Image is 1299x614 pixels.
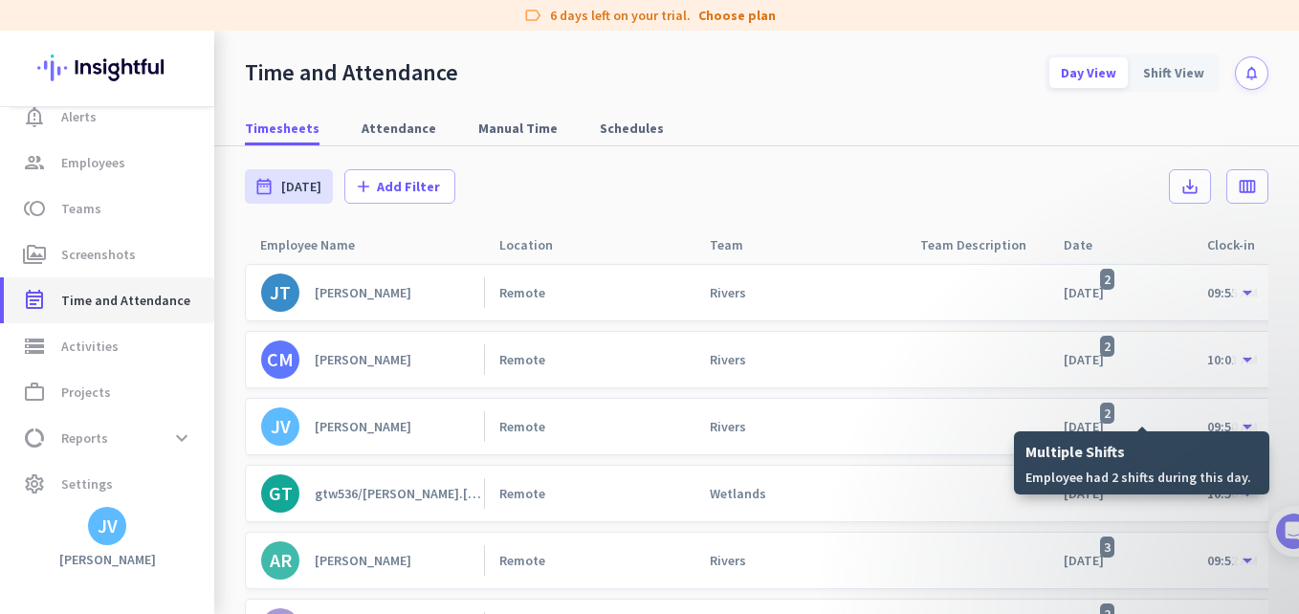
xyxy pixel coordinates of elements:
i: add [354,177,373,196]
div: Rivers [710,284,746,301]
div: Remote [499,418,545,435]
i: work_outline [23,381,46,404]
div: Location [484,227,694,263]
img: menu-toggle [226,31,239,614]
a: notification_importantAlerts [4,94,214,140]
span: 2 [1100,269,1114,290]
span: 2 [1100,403,1114,424]
div: Employee Name [245,227,484,263]
i: storage [23,335,46,358]
div: Time and Attendance [245,58,458,87]
div: Remote [499,351,545,368]
img: Profile image for Insightful AI assistant [55,11,85,41]
div: Team [694,227,905,263]
img: Insightful logo [37,31,177,105]
div: [DATE] [1064,351,1118,368]
button: Home [299,8,336,44]
button: expand_more [165,421,199,455]
i: group [23,151,46,174]
a: JT[PERSON_NAME] [261,274,484,312]
a: work_outlineProjects [4,369,214,415]
div: 10:01 AM [1207,351,1258,368]
div: [PERSON_NAME] [315,284,411,301]
button: arrow_drop_up [1232,478,1263,509]
i: date_range [254,177,274,196]
i: arrow_drop_up [1092,231,1115,254]
a: tollTeams [4,186,214,231]
div: gtw536/[PERSON_NAME].[PERSON_NAME] [315,485,484,502]
div: JV [98,516,118,536]
div: Close [336,8,370,42]
button: I'm stuck ❓ [45,439,155,477]
a: groupEmployees [4,140,214,186]
span: Teams [61,197,101,220]
div: [DATE] [1064,485,1118,502]
button: I'm good, thanks. 👍 [192,487,358,525]
div: Insightful AI assistant • 3h ago [31,288,209,299]
div: Clock-in [1207,231,1278,258]
button: calendar_view_week [1226,169,1268,204]
div: Day View [1049,57,1128,88]
i: toll [23,197,46,220]
a: data_usageReportsexpand_more [4,415,214,461]
a: Rivers [710,351,905,368]
div: Shift View [1132,57,1216,88]
i: label [523,6,542,25]
span: Add Filter [377,177,440,196]
span: Timesheets [245,119,319,138]
button: I'd like a demo 👀 [210,343,358,382]
a: perm_mediaScreenshots [4,231,214,277]
span: Employees [61,151,125,174]
i: perm_media [23,243,46,266]
a: event_noteTime and Attendance [4,277,214,323]
span: Alerts [61,105,97,128]
i: data_usage [23,427,46,450]
a: storageActivities [4,323,214,369]
div: CM [267,350,294,369]
a: GTgtw536/[PERSON_NAME].[PERSON_NAME] [261,474,484,513]
span: [DATE] [281,177,321,196]
div: Rivers [710,351,746,368]
div: GT [269,484,293,503]
div: JT [270,283,291,302]
div: Rivers [710,552,746,569]
a: Rivers [710,418,905,435]
div: [PERSON_NAME] [315,418,411,435]
div: JV [271,417,291,436]
a: Wetlands [710,485,905,502]
i: notification_important [23,105,46,128]
button: I want to ask a question 👤 [148,439,358,477]
button: addAdd Filter [344,169,455,204]
button: arrow_drop_up [1232,277,1263,308]
div: 10:56 AM [1207,485,1258,502]
button: I want to see the onboarding guide 📔 [74,391,358,429]
span: Schedules [600,119,664,138]
span: Activities [61,335,119,358]
a: Rivers [710,284,905,301]
i: save_alt [1180,177,1200,196]
span: Manual Time [478,119,558,138]
div: Remote [499,485,545,502]
span: Settings [61,472,113,495]
span: Screenshots [61,243,136,266]
button: save_alt [1169,169,1211,204]
a: JV[PERSON_NAME] [261,407,484,446]
span: Time and Attendance [61,289,190,312]
button: arrow_drop_up [1232,411,1263,442]
button: go back [12,8,49,44]
h1: Insightful AI assistant [93,18,259,33]
div: Rivers [710,418,746,435]
a: Rivers [710,552,905,569]
div: Hi [PERSON_NAME],Congrats on setting up your Insightful account! 🎉Welcome to Insightful Support -... [15,130,314,284]
span: 2 [1100,336,1114,357]
button: notifications [1235,56,1268,90]
i: calendar_view_week [1238,177,1257,196]
span: Attendance [362,119,436,138]
div: [PERSON_NAME] [315,552,411,569]
button: arrow_drop_up [1232,344,1263,375]
button: arrow_drop_up [1232,545,1263,576]
div: [PERSON_NAME] [315,351,411,368]
a: settingsSettings [4,461,214,507]
div: 09:55 AM [1207,284,1258,301]
div: Insightful AI assistant says… [15,130,367,326]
